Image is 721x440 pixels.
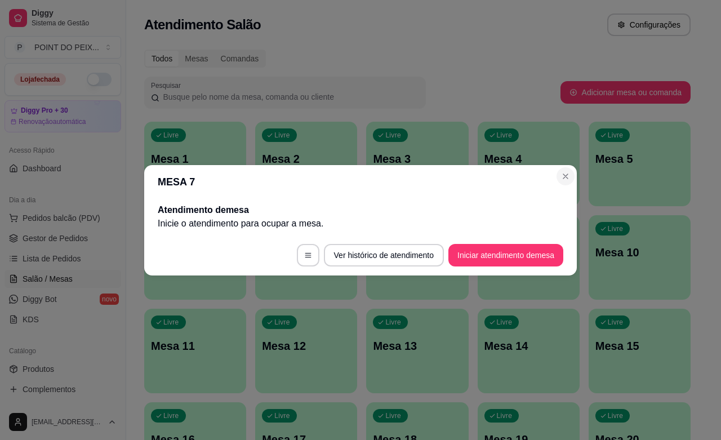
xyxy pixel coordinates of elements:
[448,244,563,266] button: Iniciar atendimento demesa
[144,165,577,199] header: MESA 7
[557,167,575,185] button: Close
[324,244,444,266] button: Ver histórico de atendimento
[158,217,563,230] p: Inicie o atendimento para ocupar a mesa .
[158,203,563,217] h2: Atendimento de mesa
